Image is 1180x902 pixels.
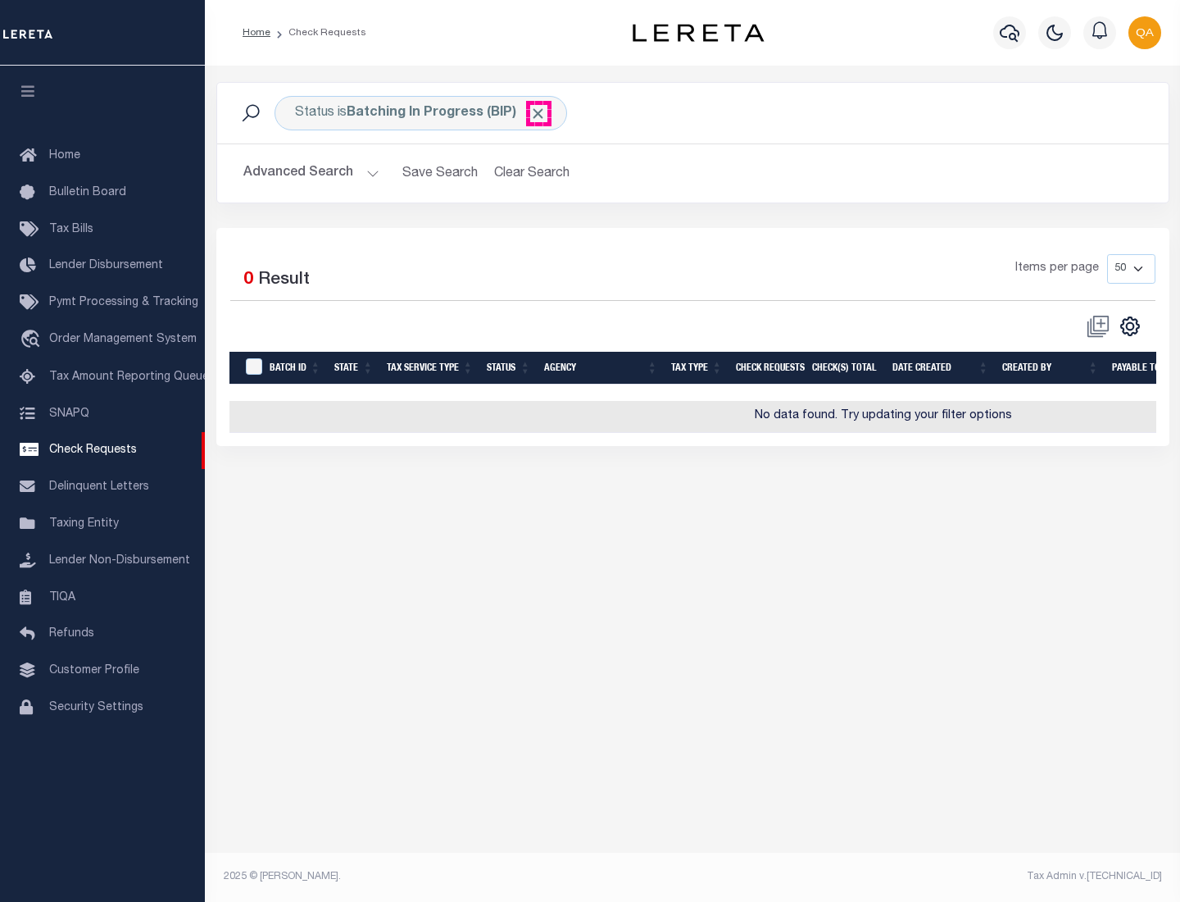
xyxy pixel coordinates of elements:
[538,352,665,385] th: Agency: activate to sort column ascending
[49,297,198,308] span: Pymt Processing & Tracking
[243,157,379,189] button: Advanced Search
[49,371,209,383] span: Tax Amount Reporting Queue
[49,665,139,676] span: Customer Profile
[49,591,75,603] span: TIQA
[49,187,126,198] span: Bulletin Board
[1015,260,1099,278] span: Items per page
[729,352,806,385] th: Check Requests
[49,224,93,235] span: Tax Bills
[49,444,137,456] span: Check Requests
[211,869,693,884] div: 2025 © [PERSON_NAME].
[665,352,729,385] th: Tax Type: activate to sort column ascending
[49,702,143,713] span: Security Settings
[49,260,163,271] span: Lender Disbursement
[806,352,886,385] th: Check(s) Total
[380,352,480,385] th: Tax Service Type: activate to sort column ascending
[488,157,577,189] button: Clear Search
[243,271,253,289] span: 0
[270,25,366,40] li: Check Requests
[393,157,488,189] button: Save Search
[243,28,270,38] a: Home
[49,408,89,419] span: SNAPQ
[633,24,764,42] img: logo-dark.svg
[705,869,1162,884] div: Tax Admin v.[TECHNICAL_ID]
[49,628,94,640] span: Refunds
[886,352,996,385] th: Date Created: activate to sort column ascending
[275,96,567,130] div: Status is
[263,352,328,385] th: Batch Id: activate to sort column ascending
[1128,16,1161,49] img: svg+xml;base64,PHN2ZyB4bWxucz0iaHR0cDovL3d3dy53My5vcmcvMjAwMC9zdmciIHBvaW50ZXItZXZlbnRzPSJub25lIi...
[258,267,310,294] label: Result
[49,555,190,567] span: Lender Non-Disbursement
[529,105,547,122] span: Click to Remove
[996,352,1105,385] th: Created By: activate to sort column ascending
[49,150,80,162] span: Home
[328,352,380,385] th: State: activate to sort column ascending
[20,330,46,351] i: travel_explore
[49,518,119,530] span: Taxing Entity
[49,481,149,493] span: Delinquent Letters
[347,107,547,120] b: Batching In Progress (BIP)
[480,352,538,385] th: Status: activate to sort column ascending
[49,334,197,345] span: Order Management System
